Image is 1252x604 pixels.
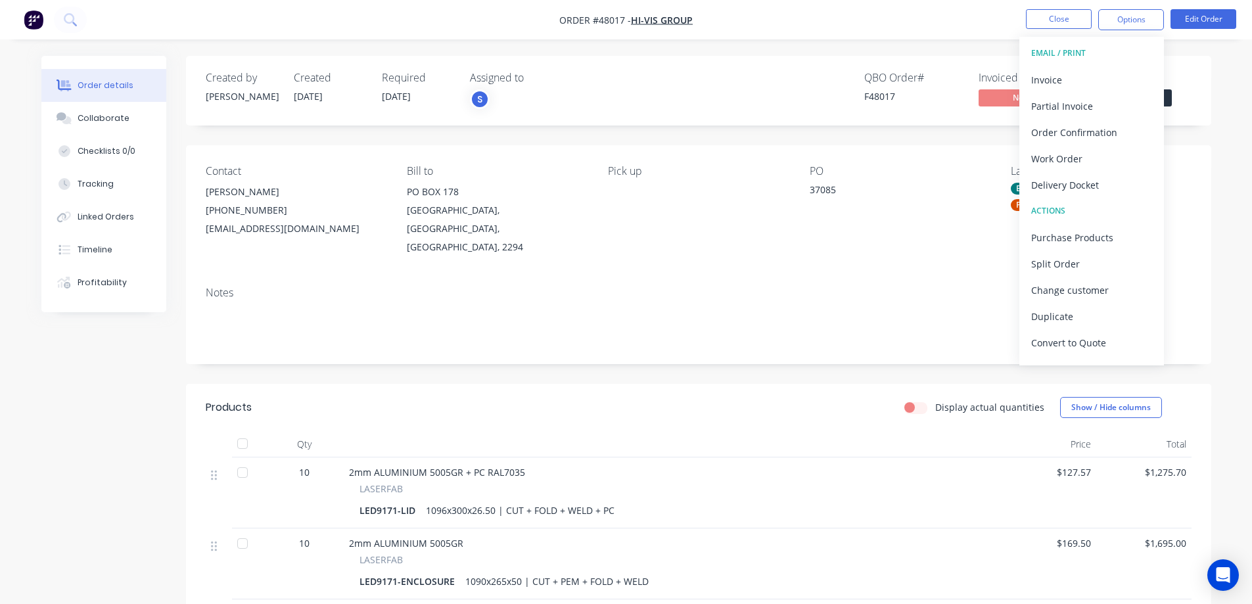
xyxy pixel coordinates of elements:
[78,145,135,157] div: Checklists 0/0
[979,72,1077,84] div: Invoiced
[1171,9,1236,29] button: Edit Order
[206,183,386,238] div: [PERSON_NAME][PHONE_NUMBER][EMAIL_ADDRESS][DOMAIN_NAME]
[864,72,963,84] div: QBO Order #
[359,501,421,520] div: LED9171-LID
[41,102,166,135] button: Collaborate
[265,431,344,457] div: Qty
[1060,397,1162,418] button: Show / Hide columns
[41,168,166,200] button: Tracking
[41,200,166,233] button: Linked Orders
[78,244,112,256] div: Timeline
[935,400,1044,414] label: Display actual quantities
[206,72,278,84] div: Created by
[407,165,587,177] div: Bill to
[41,135,166,168] button: Checklists 0/0
[1031,307,1152,326] div: Duplicate
[41,233,166,266] button: Timeline
[78,112,129,124] div: Collaborate
[1006,465,1091,479] span: $127.57
[78,80,133,91] div: Order details
[1031,123,1152,142] div: Order Confirmation
[1011,199,1092,211] div: POWDER COATING
[382,90,411,103] span: [DATE]
[1031,228,1152,247] div: Purchase Products
[1096,431,1192,457] div: Total
[1101,465,1186,479] span: $1,275.70
[864,89,963,103] div: F48017
[1031,254,1152,273] div: Split Order
[608,165,788,177] div: Pick up
[78,211,134,223] div: Linked Orders
[1011,183,1073,195] div: BREAK PRESS
[1031,70,1152,89] div: Invoice
[631,14,693,26] a: HI-VIS GROUP
[206,201,386,220] div: [PHONE_NUMBER]
[294,72,366,84] div: Created
[294,90,323,103] span: [DATE]
[349,466,525,478] span: 2mm ALUMINIUM 5005GR + PC RAL7035
[1031,97,1152,116] div: Partial Invoice
[24,10,43,30] img: Factory
[1031,149,1152,168] div: Work Order
[1031,281,1152,300] div: Change customer
[407,183,587,256] div: PO BOX 178[GEOGRAPHIC_DATA], [GEOGRAPHIC_DATA], [GEOGRAPHIC_DATA], 2294
[421,501,620,520] div: 1096x300x26.50 | CUT + FOLD + WELD + PC
[299,536,310,550] span: 10
[299,465,310,479] span: 10
[979,89,1057,106] span: No
[41,266,166,299] button: Profitability
[1011,165,1191,177] div: Labels
[1026,9,1092,29] button: Close
[206,183,386,201] div: [PERSON_NAME]
[206,220,386,238] div: [EMAIL_ADDRESS][DOMAIN_NAME]
[470,72,601,84] div: Assigned to
[460,572,654,591] div: 1090x265x50 | CUT + PEM + FOLD + WELD
[810,165,990,177] div: PO
[407,201,587,256] div: [GEOGRAPHIC_DATA], [GEOGRAPHIC_DATA], [GEOGRAPHIC_DATA], 2294
[1098,9,1164,30] button: Options
[1031,175,1152,195] div: Delivery Docket
[1031,202,1152,220] div: ACTIONS
[78,277,127,289] div: Profitability
[1001,431,1096,457] div: Price
[206,287,1192,299] div: Notes
[1031,45,1152,62] div: EMAIL / PRINT
[206,165,386,177] div: Contact
[206,400,252,415] div: Products
[1207,559,1239,591] div: Open Intercom Messenger
[382,72,454,84] div: Required
[407,183,587,201] div: PO BOX 178
[359,482,403,496] span: LASERFAB
[1031,333,1152,352] div: Convert to Quote
[470,89,490,109] button: S
[359,553,403,567] span: LASERFAB
[41,69,166,102] button: Order details
[359,572,460,591] div: LED9171-ENCLOSURE
[349,537,463,549] span: 2mm ALUMINIUM 5005GR
[78,178,114,190] div: Tracking
[1031,360,1152,379] div: Archive
[206,89,278,103] div: [PERSON_NAME]
[1101,536,1186,550] span: $1,695.00
[810,183,974,201] div: 37085
[559,14,631,26] span: Order #48017 -
[1006,536,1091,550] span: $169.50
